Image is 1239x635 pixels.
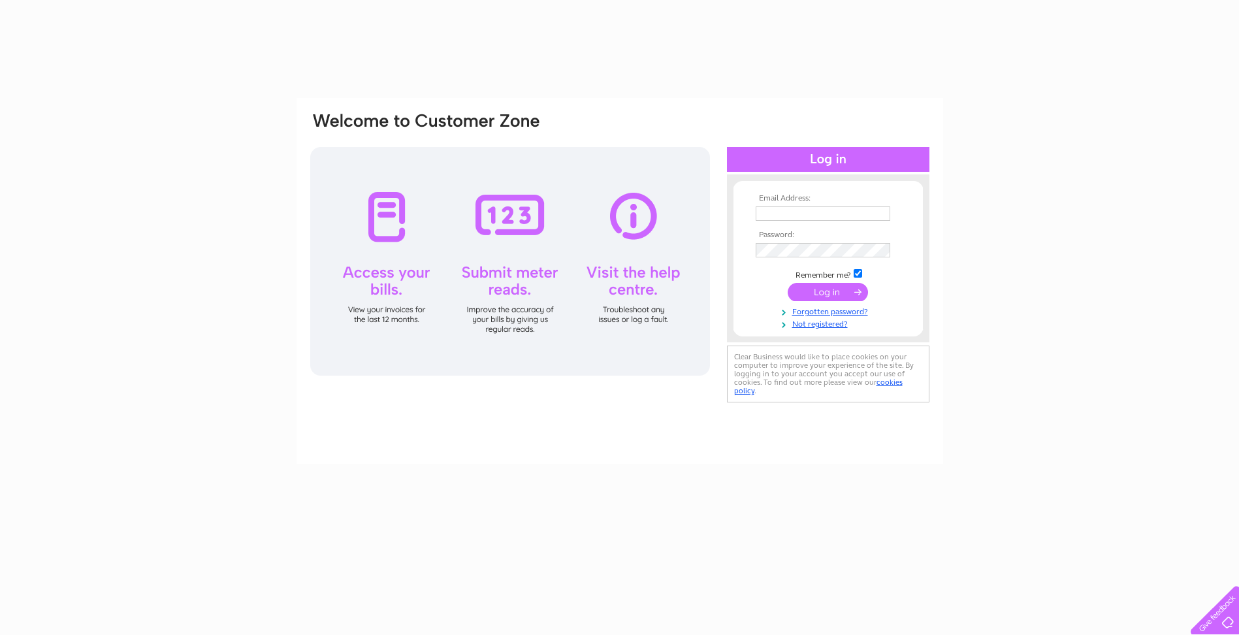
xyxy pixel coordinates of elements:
a: cookies policy [734,378,903,395]
th: Email Address: [752,194,904,203]
td: Remember me? [752,267,904,280]
input: Submit [788,283,868,301]
a: Not registered? [756,317,904,329]
div: Clear Business would like to place cookies on your computer to improve your experience of the sit... [727,346,929,402]
th: Password: [752,231,904,240]
a: Forgotten password? [756,304,904,317]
